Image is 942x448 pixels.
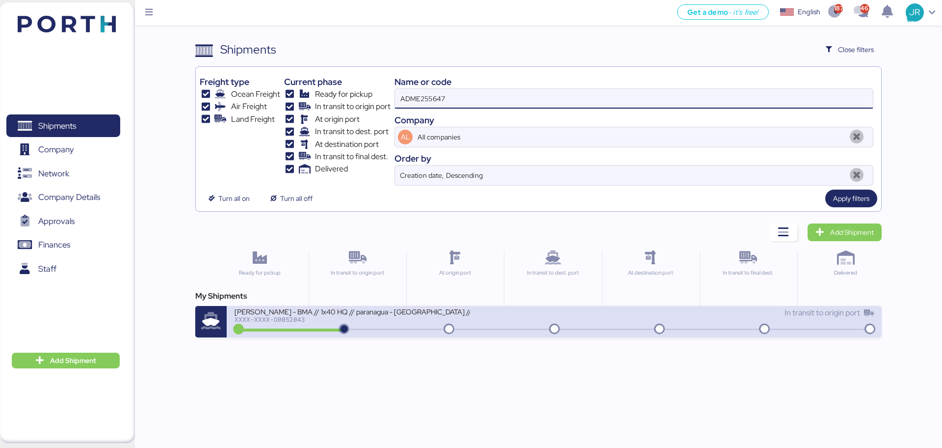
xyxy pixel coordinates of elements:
[235,307,470,315] div: [PERSON_NAME] - BMA // 1x40 HQ // paranagua - [GEOGRAPHIC_DATA] // MBL: PENDIENTE - HBL: ADME2556...
[785,308,860,318] span: In transit to origin port
[798,7,820,17] div: English
[315,113,360,125] span: At origin port
[416,127,845,147] input: AL
[231,101,267,112] span: Air Freight
[830,226,874,238] span: Add Shipment
[818,41,882,58] button: Close filters
[401,132,410,142] span: AL
[262,190,320,207] button: Turn all off
[284,75,391,88] div: Current phase
[6,114,120,137] a: Shipments
[606,269,695,277] div: At destination port
[825,190,877,207] button: Apply filters
[6,186,120,209] a: Company Details
[220,41,276,58] div: Shipments
[411,269,499,277] div: At origin port
[235,316,470,323] div: XXXX-XXXX-O0052043
[218,193,250,204] span: Turn all on
[50,355,96,366] span: Add Shipment
[215,269,304,277] div: Ready for pickup
[38,214,75,228] span: Approvals
[802,269,890,277] div: Delivered
[141,4,157,21] button: Menu
[394,152,873,165] div: Order by
[6,162,120,185] a: Network
[315,101,391,112] span: In transit to origin port
[315,163,348,175] span: Delivered
[313,269,402,277] div: In transit to origin port
[315,126,389,138] span: In transit to dest. port
[833,193,869,204] span: Apply filters
[38,142,74,157] span: Company
[909,6,920,19] span: JR
[808,224,882,241] a: Add Shipment
[315,88,372,100] span: Ready for pickup
[838,44,874,56] span: Close filters
[508,269,597,277] div: In transit to dest. port
[280,193,313,204] span: Turn all off
[38,262,56,276] span: Staff
[38,167,69,181] span: Network
[394,75,873,88] div: Name or code
[231,113,275,125] span: Land Freight
[394,113,873,127] div: Company
[6,234,120,256] a: Finances
[6,257,120,280] a: Staff
[200,75,280,88] div: Freight type
[38,238,70,252] span: Finances
[12,353,120,368] button: Add Shipment
[6,210,120,232] a: Approvals
[231,88,280,100] span: Ocean Freight
[315,151,388,163] span: In transit to final dest.
[6,139,120,161] a: Company
[195,290,881,302] div: My Shipments
[38,190,100,204] span: Company Details
[38,119,76,133] span: Shipments
[704,269,793,277] div: In transit to final dest.
[200,190,258,207] button: Turn all on
[315,139,379,150] span: At destination port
